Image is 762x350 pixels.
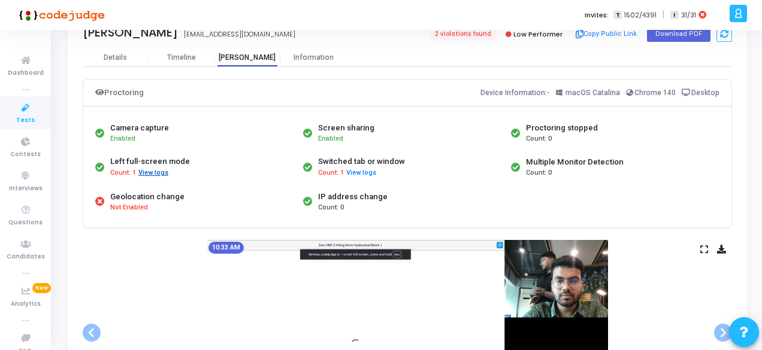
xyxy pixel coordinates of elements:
span: I [670,11,678,20]
div: Switched tab or window [318,156,405,168]
span: Count: 1 [110,168,136,178]
div: Left full-screen mode [110,156,190,168]
div: Screen sharing [318,122,374,134]
div: Proctoring [95,86,144,100]
div: Device Information:- [480,86,720,100]
button: Copy Public Link [572,25,641,43]
div: [EMAIL_ADDRESS][DOMAIN_NAME] [184,29,295,39]
span: Count: 0 [526,168,552,178]
div: [PERSON_NAME] [83,26,178,39]
span: T [613,11,621,20]
span: Interviews [9,184,43,194]
div: Information [280,53,346,62]
span: Chrome 140 [634,89,676,97]
span: Questions [8,218,43,228]
div: Details [104,53,127,62]
button: View logs [138,168,169,179]
span: Not Enabled [110,203,148,213]
span: | [663,8,664,21]
span: Count: 0 [318,203,344,213]
span: New [32,283,51,293]
span: 2 violations found [430,28,496,41]
span: 1502/4391 [624,10,657,20]
div: Geolocation change [110,191,185,203]
span: Low Performer [513,29,563,39]
div: Proctoring stopped [526,122,598,134]
label: Invites: [585,10,609,20]
div: Timeline [167,53,196,62]
span: Tests [16,115,35,126]
div: IP address change [318,191,388,203]
div: Multiple Monitor Detection [526,156,624,168]
div: [PERSON_NAME] [214,53,280,62]
button: Download PDF [647,26,710,42]
span: Candidates [7,252,45,262]
span: Desktop [691,89,719,97]
button: View logs [346,168,377,179]
span: Count: 1 [318,168,344,178]
mat-chip: 10:33 AM [208,242,244,254]
span: macOS Catalina [566,89,620,97]
span: Count: 0 [526,134,552,144]
span: Contests [10,150,41,160]
img: logo [15,3,105,27]
span: Enabled [110,135,135,142]
span: Dashboard [8,68,44,78]
span: Enabled [318,135,343,142]
span: 31/31 [681,10,696,20]
span: Analytics [11,299,41,309]
div: Camera capture [110,122,169,134]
